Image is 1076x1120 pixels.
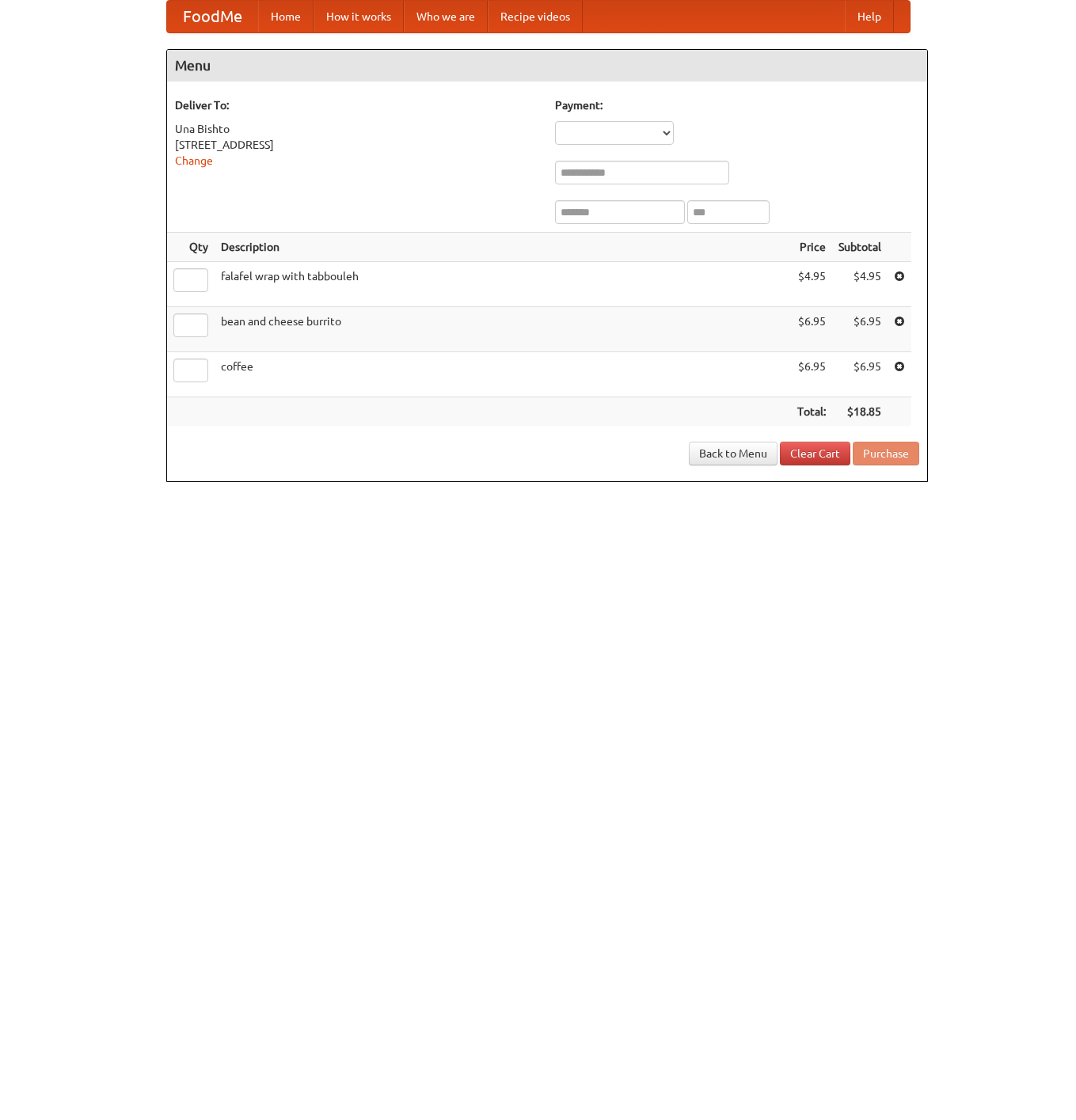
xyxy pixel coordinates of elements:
a: Recipe videos [488,1,583,32]
div: [STREET_ADDRESS] [175,137,539,153]
a: FoodMe [167,1,258,32]
a: Home [258,1,314,32]
div: Una Bishto [175,121,539,137]
td: $6.95 [832,307,888,352]
button: Purchase [853,442,919,465]
a: Change [175,154,213,167]
h4: Menu [167,50,927,82]
td: $6.95 [791,352,832,397]
td: bean and cheese burrito [215,307,791,352]
th: $18.85 [832,397,888,427]
th: Price [791,233,832,262]
td: falafel wrap with tabbouleh [215,262,791,307]
th: Qty [167,233,215,262]
th: Subtotal [832,233,888,262]
th: Description [215,233,791,262]
td: $4.95 [832,262,888,307]
th: Total: [791,397,832,427]
td: $6.95 [832,352,888,397]
td: $6.95 [791,307,832,352]
td: $4.95 [791,262,832,307]
td: coffee [215,352,791,397]
a: How it works [314,1,404,32]
a: Help [845,1,894,32]
a: Who we are [404,1,488,32]
h5: Payment: [555,97,919,113]
a: Back to Menu [689,442,778,465]
a: Clear Cart [780,442,850,465]
h5: Deliver To: [175,97,539,113]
